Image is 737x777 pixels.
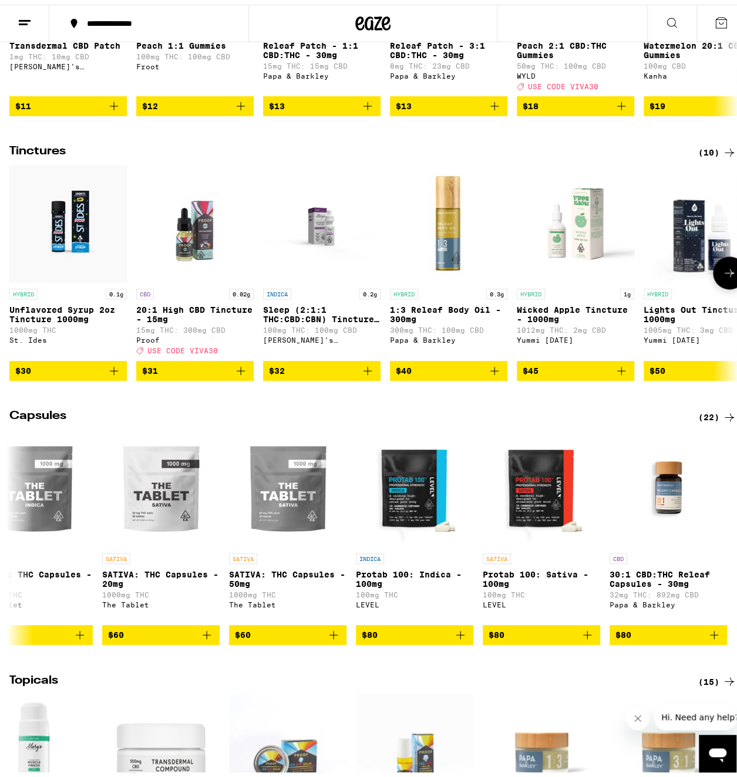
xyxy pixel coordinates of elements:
button: Add to bag [483,620,600,640]
a: Open page for SATIVA: THC Capsules - 20mg from The Tablet [102,425,220,620]
button: Add to bag [9,356,127,376]
a: Open page for Wicked Apple Tincture - 1000mg from Yummi Karma [517,161,634,356]
button: Add to bag [102,620,220,640]
button: Add to bag [263,356,381,376]
span: $80 [362,626,378,635]
p: 100mg THC: 100mg CBD [136,48,254,56]
p: Peach 2:1 CBD:THC Gummies [517,36,634,55]
span: $13 [396,97,412,106]
p: Protab 100: Indica - 100mg [356,565,473,584]
p: INDICA [263,284,291,295]
p: 0.02g [229,284,254,295]
p: 50mg THC: 100mg CBD [517,58,634,65]
span: $50 [649,362,665,371]
iframe: Message from company [654,700,736,725]
div: [PERSON_NAME]'s Medicinals [9,58,127,66]
img: The Tablet - SATIVA: THC Capsules - 20mg [102,425,220,543]
a: Open page for Protab 100: Sativa - 100mg from LEVEL [483,425,600,620]
span: $30 [15,362,31,371]
div: The Tablet [229,596,346,604]
img: Papa & Barkley - 30:1 CBD:THC Releaf Capsules - 30mg [610,425,727,543]
button: Add to bag [610,620,727,640]
p: 1g [620,284,634,295]
div: [PERSON_NAME]'s Medicinals [263,332,381,339]
div: Papa & Barkley [263,67,381,75]
a: Open page for Protab 100: Indica - 100mg from LEVEL [356,425,473,620]
p: 32mg THC: 892mg CBD [610,586,727,594]
p: 100mg THC [483,586,600,594]
p: 15mg THC: 15mg CBD [263,58,381,65]
button: Add to bag [136,356,254,376]
iframe: Close message [626,702,649,725]
p: 1mg THC: 10mg CBD [9,48,127,56]
img: The Tablet - SATIVA: THC Capsules - 50mg [229,425,346,543]
p: 1012mg THC: 2mg CBD [517,322,634,329]
img: LEVEL - Protab 100: Sativa - 100mg [483,425,600,543]
p: Wicked Apple Tincture - 1000mg [517,300,634,319]
div: Papa & Barkley [610,596,727,604]
p: 1000mg THC [229,586,346,594]
img: Papa & Barkley - 1:3 Releaf Body Oil - 300mg [390,161,507,278]
div: (10) [698,141,736,155]
p: 300mg THC: 100mg CBD [390,322,507,329]
span: $11 [15,97,31,106]
p: 30:1 CBD:THC Releaf Capsules - 30mg [610,565,727,584]
div: LEVEL [356,596,473,604]
h2: Capsules [9,406,679,420]
p: Unflavored Syrup 2oz Tincture 1000mg [9,300,127,319]
span: $60 [108,626,124,635]
p: Releaf Patch - 3:1 CBD:THC - 30mg [390,36,507,55]
span: $13 [269,97,285,106]
p: 100mg THC: 100mg CBD [263,322,381,329]
div: Yummi [DATE] [517,332,634,339]
p: 0.1g [106,284,127,295]
p: CBD [136,284,154,295]
span: Hi. Need any help? [7,8,85,18]
button: Add to bag [517,356,634,376]
button: Add to bag [390,356,507,376]
p: 1:3 Releaf Body Oil - 300mg [390,300,507,319]
p: HYBRID [644,284,672,295]
div: WYLD [517,67,634,75]
p: HYBRID [517,284,545,295]
span: $32 [269,362,285,371]
p: 1000mg THC [102,586,220,594]
span: $12 [142,97,158,106]
img: LEVEL - Protab 100: Indica - 100mg [356,425,473,543]
p: 0.2g [359,284,381,295]
a: Open page for 1:3 Releaf Body Oil - 300mg from Papa & Barkley [390,161,507,356]
p: 100mg THC [356,586,473,594]
img: Proof - 20:1 High CBD Tincture - 15mg [136,161,254,278]
span: $60 [235,626,251,635]
div: Papa & Barkley [390,67,507,75]
p: Protab 100: Sativa - 100mg [483,565,600,584]
h2: Topicals [9,670,679,684]
button: Add to bag [356,620,473,640]
button: Add to bag [390,92,507,112]
a: Open page for Unflavored Syrup 2oz Tincture 1000mg from St. Ides [9,161,127,356]
p: CBD [610,549,627,559]
a: (22) [698,406,736,420]
p: INDICA [356,549,384,559]
p: SATIVA: THC Capsules - 50mg [229,565,346,584]
p: SATIVA: THC Capsules - 20mg [102,565,220,584]
p: 1000mg THC [9,322,127,329]
p: Releaf Patch - 1:1 CBD:THC - 30mg [263,36,381,55]
a: Open page for 20:1 High CBD Tincture - 15mg from Proof [136,161,254,356]
span: $80 [489,626,504,635]
a: (15) [698,670,736,684]
h2: Tinctures [9,141,679,155]
div: The Tablet [102,596,220,604]
div: St. Ides [9,332,127,339]
a: Open page for Sleep (2:1:1 THC:CBD:CBN) Tincture - 200mg from Mary's Medicinals [263,161,381,356]
button: Add to bag [263,92,381,112]
a: Open page for SATIVA: THC Capsules - 50mg from The Tablet [229,425,346,620]
img: St. Ides - Unflavored Syrup 2oz Tincture 1000mg [9,161,127,278]
span: $31 [142,362,158,371]
span: USE CODE VIVA30 [528,78,598,86]
a: Open page for 30:1 CBD:THC Releaf Capsules - 30mg from Papa & Barkley [610,425,727,620]
div: Froot [136,58,254,66]
p: 20:1 High CBD Tincture - 15mg [136,300,254,319]
p: 15mg THC: 300mg CBD [136,322,254,329]
p: SATIVA [483,549,511,559]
